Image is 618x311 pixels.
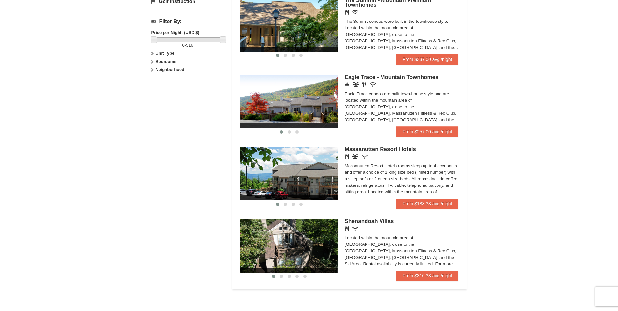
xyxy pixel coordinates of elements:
span: Shenandoah Villas [345,218,394,224]
i: Wireless Internet (free) [352,226,358,231]
a: From $257.00 avg /night [396,126,459,137]
div: Massanutten Resort Hotels rooms sleep up to 4 occupants and offer a choice of 1 king size bed (li... [345,163,459,195]
span: Eagle Trace - Mountain Townhomes [345,74,438,80]
strong: Neighborhood [155,67,184,72]
div: Eagle Trace condos are built town-house style and are located within the mountain area of [GEOGRA... [345,91,459,123]
i: Restaurant [345,10,349,15]
strong: Bedrooms [155,59,176,64]
h4: Filter By: [151,19,224,24]
i: Wireless Internet (free) [370,82,376,87]
i: Conference Facilities [353,82,359,87]
i: Restaurant [345,154,349,159]
i: Wireless Internet (free) [362,154,368,159]
a: From $188.33 avg /night [396,199,459,209]
i: Banquet Facilities [352,154,358,159]
i: Restaurant [362,82,366,87]
span: 0 [182,43,185,48]
div: The Summit condos were built in the townhouse style. Located within the mountain area of [GEOGRAP... [345,18,459,51]
a: From $310.33 avg /night [396,271,459,281]
a: From $337.00 avg /night [396,54,459,65]
strong: Unit Type [155,51,174,56]
span: Massanutten Resort Hotels [345,146,416,152]
div: Located within the mountain area of [GEOGRAPHIC_DATA], close to the [GEOGRAPHIC_DATA], Massanutte... [345,235,459,267]
i: Wireless Internet (free) [352,10,358,15]
strong: Price per Night: (USD $) [151,30,199,35]
i: Concierge Desk [345,82,350,87]
i: Restaurant [345,226,349,231]
span: 516 [186,43,193,48]
label: - [151,42,224,49]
